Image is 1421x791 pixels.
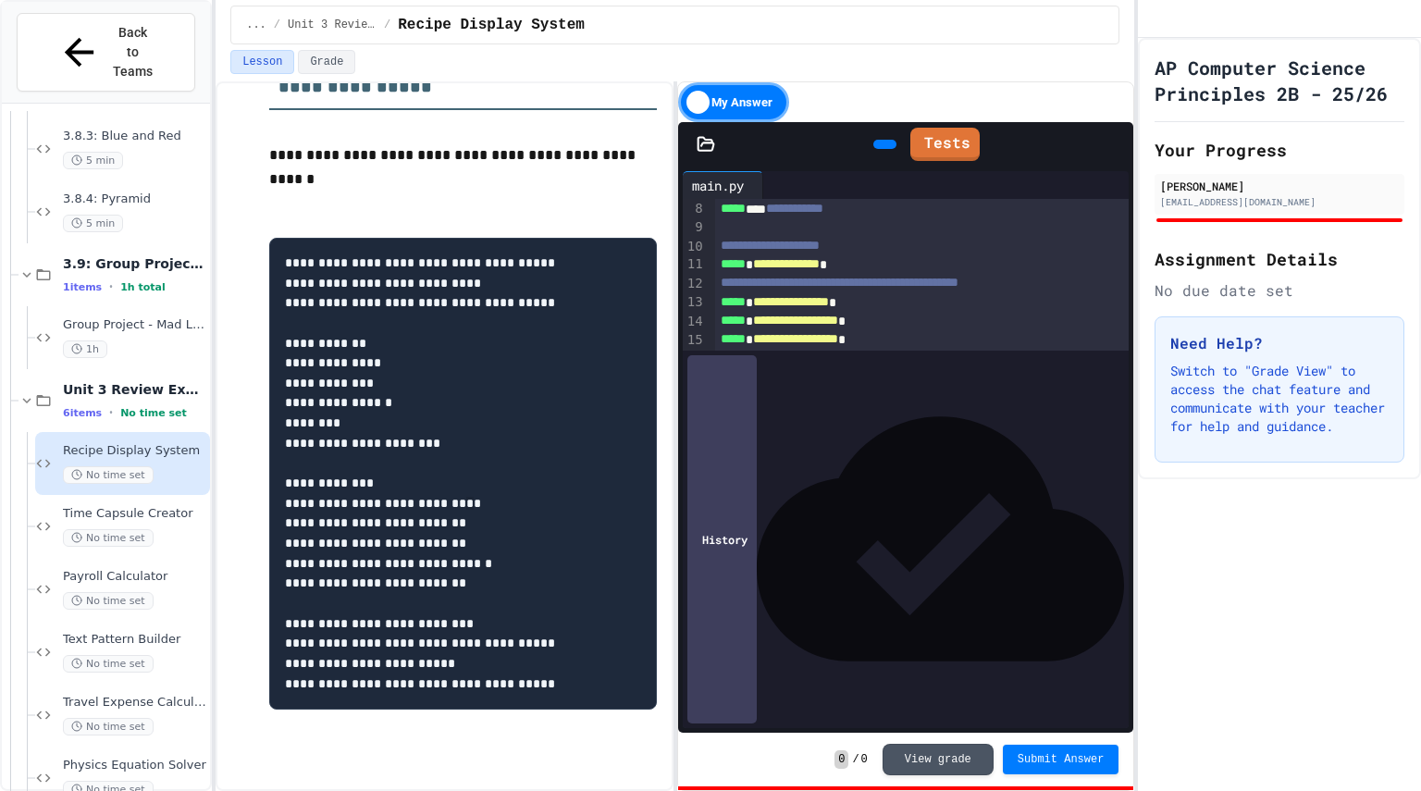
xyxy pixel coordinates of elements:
span: Text Pattern Builder [63,632,206,648]
span: 1h [63,340,107,358]
span: Submit Answer [1018,752,1105,767]
span: Unit 3 Review Exercises [288,18,377,32]
span: • [109,405,113,420]
div: 15 [683,331,706,350]
div: [PERSON_NAME] [1160,178,1399,194]
div: 9 [683,218,706,237]
h2: Your Progress [1155,137,1404,163]
h2: Assignment Details [1155,246,1404,272]
span: No time set [63,655,154,673]
span: Back to Teams [112,23,155,81]
span: 3.8.4: Pyramid [63,192,206,207]
div: 8 [683,200,706,218]
div: 10 [683,238,706,256]
span: / [384,18,390,32]
div: 13 [683,293,706,312]
div: History [687,355,757,723]
span: Payroll Calculator [63,569,206,585]
button: Grade [298,50,355,74]
div: 16 [683,350,706,368]
span: / [852,752,859,767]
span: 1 items [63,281,102,293]
button: View grade [883,744,994,775]
span: Group Project - Mad Libs [63,317,206,333]
a: Tests [910,128,980,161]
div: 14 [683,313,706,331]
span: No time set [63,529,154,547]
div: No due date set [1155,279,1404,302]
span: Physics Equation Solver [63,758,206,773]
h3: Need Help? [1170,332,1389,354]
div: main.py [683,176,753,195]
span: • [109,279,113,294]
span: Recipe Display System [63,443,206,459]
span: 0 [861,752,868,767]
span: Recipe Display System [398,14,585,36]
span: No time set [63,592,154,610]
span: Unit 3 Review Exercises [63,381,206,398]
p: Switch to "Grade View" to access the chat feature and communicate with your teacher for help and ... [1170,362,1389,436]
span: No time set [63,466,154,484]
span: 3.9: Group Project - Mad Libs [63,255,206,272]
button: Submit Answer [1003,745,1119,774]
span: 0 [834,750,848,769]
div: [EMAIL_ADDRESS][DOMAIN_NAME] [1160,195,1399,209]
div: 11 [683,255,706,274]
span: Travel Expense Calculator [63,695,206,711]
button: Back to Teams [17,13,195,92]
h1: AP Computer Science Principles 2B - 25/26 [1155,55,1404,106]
span: No time set [63,718,154,735]
span: 1h total [120,281,166,293]
span: 5 min [63,152,123,169]
div: main.py [683,171,763,199]
span: No time set [120,407,187,419]
span: 6 items [63,407,102,419]
button: Lesson [230,50,294,74]
div: 12 [683,275,706,293]
span: Time Capsule Creator [63,506,206,522]
span: 5 min [63,215,123,232]
span: 3.8.3: Blue and Red [63,129,206,144]
span: ... [246,18,266,32]
span: / [274,18,280,32]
